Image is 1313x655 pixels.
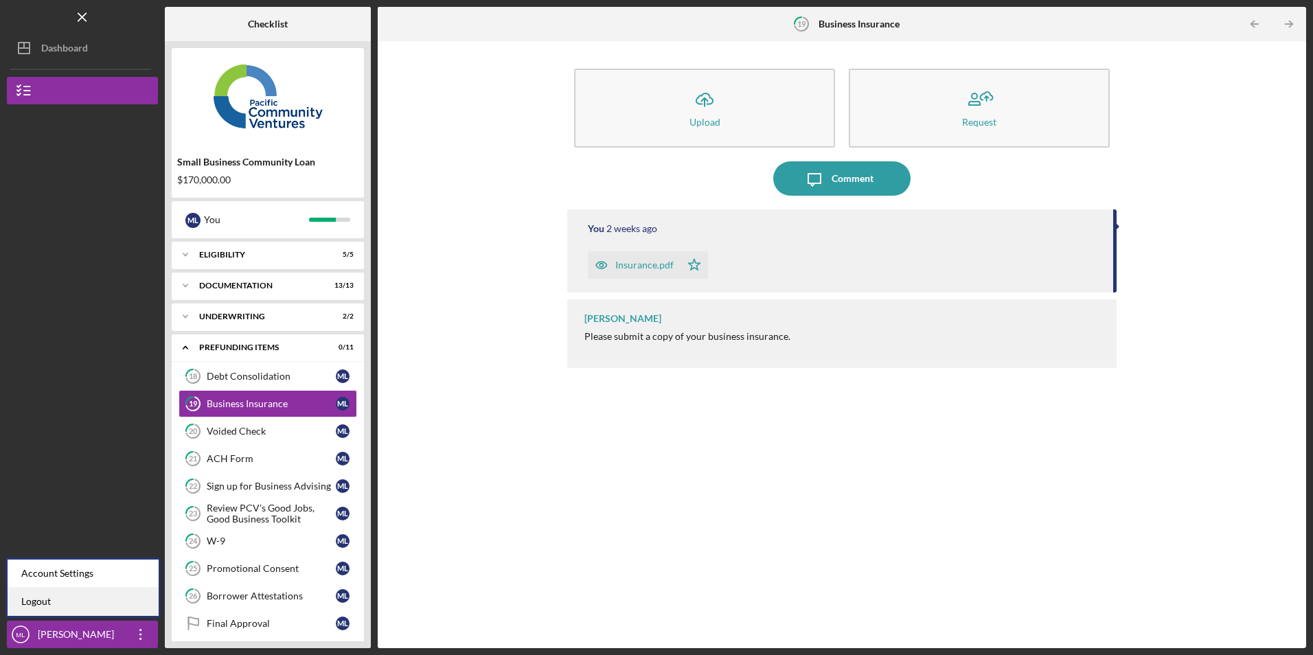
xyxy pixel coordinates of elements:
div: Request [962,117,996,127]
a: 24W-9ML [179,527,357,555]
a: 23Review PCV's Good Jobs, Good Business ToolkitML [179,500,357,527]
div: 5 / 5 [329,251,354,259]
div: $170,000.00 [177,174,358,185]
tspan: 19 [189,400,198,409]
div: Underwriting [199,312,319,321]
a: 19Business InsuranceML [179,390,357,417]
div: Account Settings [8,560,159,588]
tspan: 22 [189,482,197,491]
div: M L [336,562,350,575]
button: Dashboard [7,34,158,62]
b: Checklist [248,19,288,30]
tspan: 20 [189,427,198,436]
tspan: 26 [189,592,198,601]
div: M L [336,424,350,438]
div: [PERSON_NAME] [34,621,124,652]
div: Final Approval [207,618,336,629]
div: You [588,223,604,234]
div: Eligibility [199,251,319,259]
a: 20Voided CheckML [179,417,357,445]
div: Promotional Consent [207,563,336,574]
div: Review PCV's Good Jobs, Good Business Toolkit [207,503,336,525]
a: 26Borrower AttestationsML [179,582,357,610]
div: Insurance.pdf [615,260,674,271]
tspan: 19 [797,19,806,28]
div: Please submit a copy of your business insurance. [584,331,790,342]
div: 2 / 2 [329,312,354,321]
div: 0 / 11 [329,343,354,352]
div: Documentation [199,281,319,290]
tspan: 18 [189,372,197,381]
text: ML [16,631,25,639]
div: Debt Consolidation [207,371,336,382]
a: Final ApprovalML [179,610,357,637]
div: M L [336,369,350,383]
div: Borrower Attestations [207,590,336,601]
a: 25Promotional ConsentML [179,555,357,582]
div: M L [336,397,350,411]
div: Upload [689,117,720,127]
button: Comment [773,161,911,196]
div: M L [336,452,350,466]
tspan: 25 [189,564,197,573]
div: Dashboard [41,34,88,65]
div: M L [336,589,350,603]
div: ACH Form [207,453,336,464]
a: Logout [8,588,159,616]
div: [PERSON_NAME] [584,313,661,324]
div: M L [185,213,201,228]
div: M L [336,507,350,520]
div: Voided Check [207,426,336,437]
img: Product logo [172,55,364,137]
tspan: 21 [189,455,197,463]
time: 2025-09-16 19:52 [606,223,657,234]
a: 18Debt ConsolidationML [179,363,357,390]
tspan: 24 [189,537,198,546]
button: ML[PERSON_NAME] [7,621,158,648]
div: Business Insurance [207,398,336,409]
button: Insurance.pdf [588,251,708,279]
div: Small Business Community Loan [177,157,358,168]
a: 21ACH FormML [179,445,357,472]
div: You [204,208,309,231]
div: M L [336,534,350,548]
button: Request [849,69,1110,148]
button: Upload [574,69,835,148]
div: Comment [832,161,874,196]
div: Sign up for Business Advising [207,481,336,492]
div: M L [336,479,350,493]
div: Prefunding Items [199,343,319,352]
div: 13 / 13 [329,281,354,290]
a: 22Sign up for Business AdvisingML [179,472,357,500]
div: M L [336,617,350,630]
tspan: 23 [189,509,197,518]
div: W-9 [207,536,336,547]
b: Business Insurance [819,19,900,30]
